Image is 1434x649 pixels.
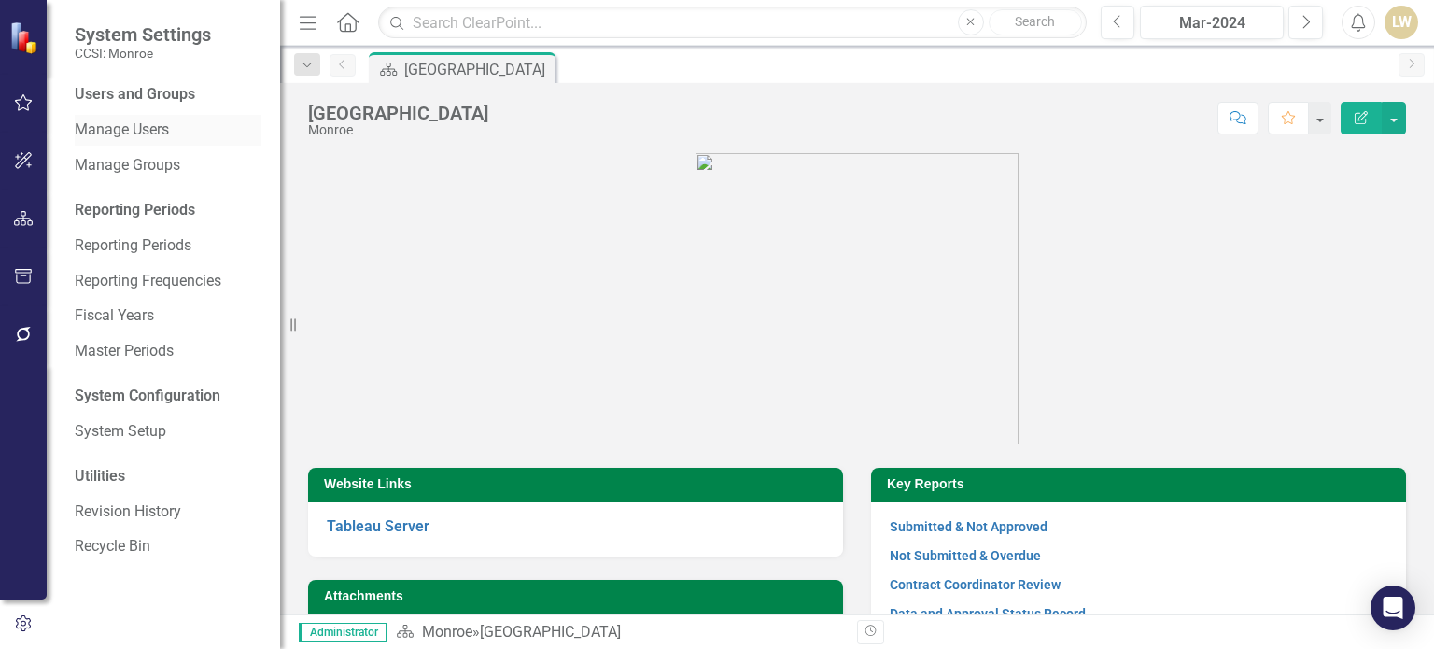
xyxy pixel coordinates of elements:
[1146,12,1277,35] div: Mar-2024
[308,123,488,137] div: Monroe
[1140,6,1284,39] button: Mar-2024
[75,305,261,327] a: Fiscal Years
[1385,6,1418,39] button: LW
[890,548,1041,563] a: Not Submitted & Overdue
[75,235,261,257] a: Reporting Periods
[75,421,261,443] a: System Setup
[404,58,551,81] div: [GEOGRAPHIC_DATA]
[75,200,261,221] div: Reporting Periods
[75,23,211,46] span: System Settings
[1371,586,1415,630] div: Open Intercom Messenger
[75,84,261,106] div: Users and Groups
[422,623,472,641] a: Monroe
[75,46,211,61] small: CCSI: Monroe
[324,477,834,491] h3: Website Links
[696,153,1019,444] img: OMH%20Logo_Green%202024%20Stacked.png
[299,623,387,642] span: Administrator
[75,120,261,141] a: Manage Users
[890,577,1061,592] a: Contract Coordinator Review
[989,9,1082,35] button: Search
[327,517,429,535] a: Tableau Server
[75,155,261,176] a: Manage Groups
[75,536,261,557] a: Recycle Bin
[308,103,488,123] div: [GEOGRAPHIC_DATA]
[9,21,42,54] img: ClearPoint Strategy
[480,623,621,641] div: [GEOGRAPHIC_DATA]
[1015,14,1055,29] span: Search
[396,622,843,643] div: »
[378,7,1086,39] input: Search ClearPoint...
[75,501,261,523] a: Revision History
[75,466,261,487] div: Utilities
[75,271,261,292] a: Reporting Frequencies
[324,589,834,603] h3: Attachments
[75,386,261,407] div: System Configuration
[890,606,1086,621] a: Data and Approval Status Record
[75,341,261,362] a: Master Periods
[887,477,1397,491] h3: Key Reports
[890,519,1047,534] a: Submitted & Not Approved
